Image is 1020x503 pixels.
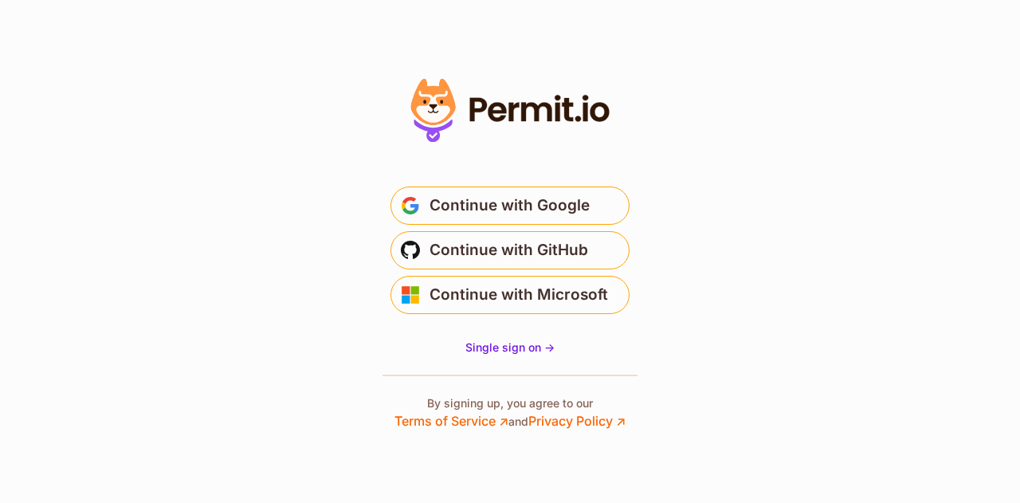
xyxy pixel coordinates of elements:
button: Continue with GitHub [390,231,630,269]
a: Single sign on -> [465,340,555,356]
a: Privacy Policy ↗ [528,413,626,429]
button: Continue with Google [390,187,630,225]
span: Continue with Microsoft [430,282,608,308]
span: Single sign on -> [465,340,555,354]
p: By signing up, you agree to our and [394,395,626,430]
span: Continue with GitHub [430,238,588,263]
a: Terms of Service ↗ [394,413,508,429]
span: Continue with Google [430,193,590,218]
button: Continue with Microsoft [390,276,630,314]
